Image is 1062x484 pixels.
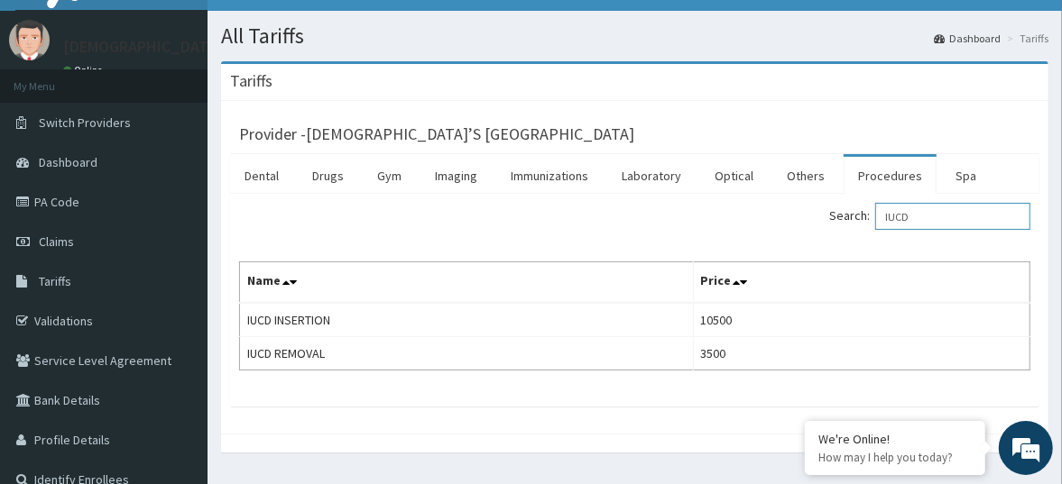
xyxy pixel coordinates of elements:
[934,31,1001,46] a: Dashboard
[39,154,97,170] span: Dashboard
[693,262,1030,304] th: Price
[94,101,303,124] div: Chat with us now
[63,39,389,55] p: [DEMOGRAPHIC_DATA]’S [GEOGRAPHIC_DATA]
[829,203,1030,230] label: Search:
[818,431,972,447] div: We're Online!
[9,20,50,60] img: User Image
[33,90,73,135] img: d_794563401_company_1708531726252_794563401
[496,157,603,195] a: Immunizations
[941,157,991,195] a: Spa
[105,133,249,315] span: We're online!
[39,114,131,131] span: Switch Providers
[693,303,1030,337] td: 10500
[700,157,768,195] a: Optical
[844,157,937,195] a: Procedures
[39,233,74,250] span: Claims
[818,450,972,465] p: How may I help you today?
[296,9,339,52] div: Minimize live chat window
[363,157,416,195] a: Gym
[240,337,694,370] td: IUCD REMOVAL
[230,157,293,195] a: Dental
[772,157,839,195] a: Others
[693,337,1030,370] td: 3500
[9,306,344,369] textarea: Type your message and hit 'Enter'
[1002,31,1048,46] li: Tariffs
[39,273,71,289] span: Tariffs
[63,64,106,77] a: Online
[239,126,634,142] h3: Provider - [DEMOGRAPHIC_DATA]’S [GEOGRAPHIC_DATA]
[230,73,272,89] h3: Tariffs
[607,157,696,195] a: Laboratory
[420,157,492,195] a: Imaging
[875,203,1030,230] input: Search:
[221,24,1048,48] h1: All Tariffs
[240,303,694,337] td: IUCD INSERTION
[298,157,358,195] a: Drugs
[240,262,694,304] th: Name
